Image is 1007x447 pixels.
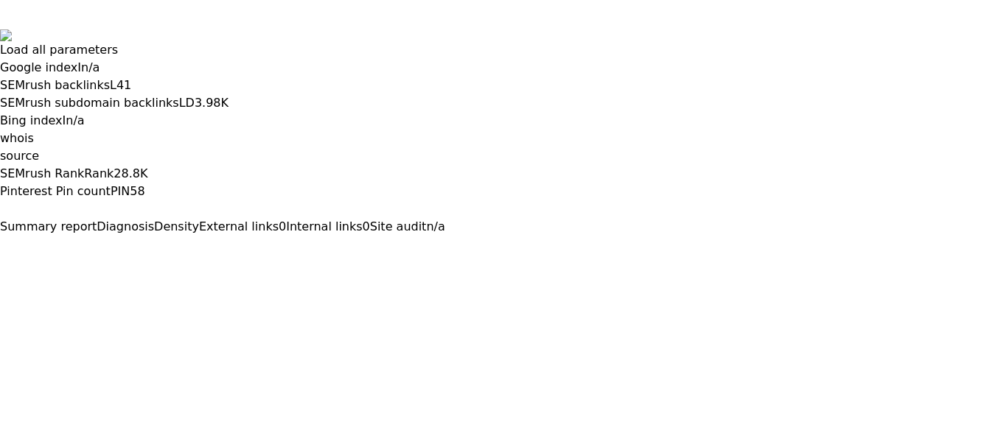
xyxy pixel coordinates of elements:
a: 58 [130,184,144,198]
span: 0 [363,219,370,233]
span: n/a [426,219,445,233]
span: 0 [279,219,286,233]
span: Density [154,219,199,233]
span: Site audit [370,219,427,233]
span: LD [179,96,195,110]
span: I [63,113,66,127]
span: Diagnosis [97,219,154,233]
span: L [110,78,116,92]
span: PIN [111,184,130,198]
a: Site auditn/a [370,219,445,233]
a: 41 [116,78,131,92]
span: Rank [84,166,114,180]
a: 3.98K [195,96,229,110]
a: n/a [66,113,84,127]
span: I [77,60,81,74]
a: 28.8K [114,166,147,180]
a: n/a [81,60,100,74]
span: Internal links [286,219,362,233]
span: External links [199,219,279,233]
